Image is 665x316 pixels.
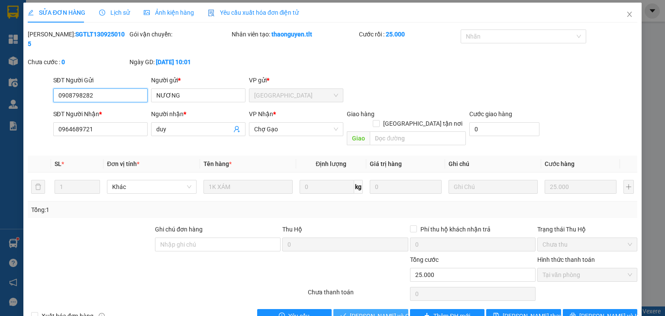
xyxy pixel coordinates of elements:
[307,287,409,303] div: Chưa thanh toán
[107,160,139,167] span: Đơn vị tính
[537,256,595,263] label: Hình thức thanh toán
[249,75,343,85] div: VP gửi
[112,180,191,193] span: Khác
[545,180,617,194] input: 0
[151,75,245,85] div: Người gửi
[370,160,402,167] span: Giá trị hàng
[28,57,128,67] div: Chưa cước :
[55,160,61,167] span: SL
[61,59,65,65] b: 0
[537,225,637,234] div: Trạng thái Thu Hộ
[445,156,541,173] th: Ghi chú
[99,10,105,16] span: clock-circle
[617,3,642,27] button: Close
[469,111,512,117] label: Cước giao hàng
[370,180,442,194] input: 0
[359,29,459,39] div: Cước rồi :
[370,131,466,145] input: Dọc đường
[208,9,299,16] span: Yêu cầu xuất hóa đơn điện tử
[282,226,302,233] span: Thu Hộ
[155,226,203,233] label: Ghi chú đơn hàng
[151,109,245,119] div: Người nhận
[99,9,130,16] span: Lịch sử
[380,119,466,128] span: [GEOGRAPHIC_DATA] tận nơi
[144,10,150,16] span: picture
[347,131,370,145] span: Giao
[354,180,363,194] span: kg
[203,180,293,194] input: VD: Bàn, Ghế
[254,89,338,102] span: Sài Gòn
[410,256,439,263] span: Tổng cước
[28,10,34,16] span: edit
[28,29,128,49] div: [PERSON_NAME]:
[545,160,575,167] span: Cước hàng
[129,29,229,39] div: Gói vận chuyển:
[232,29,357,39] div: Nhân viên tạo:
[31,180,45,194] button: delete
[144,9,194,16] span: Ảnh kiện hàng
[53,109,148,119] div: SĐT Người Nhận
[203,160,232,167] span: Tên hàng
[469,122,539,136] input: Cước giao hàng
[156,59,191,65] b: [DATE] 10:01
[386,31,405,38] b: 25.000
[233,126,240,133] span: user-add
[28,9,85,16] span: SỬA ĐƠN HÀNG
[129,57,229,67] div: Ngày GD:
[249,111,273,117] span: VP Nhận
[316,160,346,167] span: Định lượng
[347,111,374,117] span: Giao hàng
[623,180,634,194] button: plus
[254,123,338,136] span: Chợ Gạo
[417,225,494,234] span: Phí thu hộ khách nhận trả
[271,31,312,38] b: thaonguyen.tlt
[155,238,281,251] input: Ghi chú đơn hàng
[626,11,633,18] span: close
[53,75,148,85] div: SĐT Người Gửi
[28,31,125,47] b: SGTLT1309250105
[31,205,257,215] div: Tổng: 1
[449,180,538,194] input: Ghi Chú
[208,10,215,16] img: icon
[542,238,632,251] span: Chưa thu
[542,268,632,281] span: Tại văn phòng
